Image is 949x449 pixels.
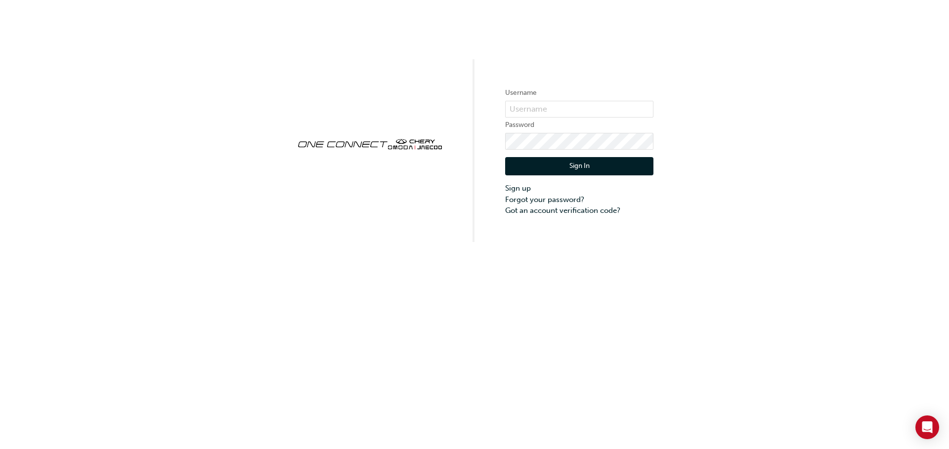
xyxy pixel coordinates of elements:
button: Sign In [505,157,653,176]
input: Username [505,101,653,118]
a: Got an account verification code? [505,205,653,216]
a: Sign up [505,183,653,194]
label: Username [505,87,653,99]
a: Forgot your password? [505,194,653,205]
div: Open Intercom Messenger [915,415,939,439]
img: oneconnect [296,130,444,156]
label: Password [505,119,653,131]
